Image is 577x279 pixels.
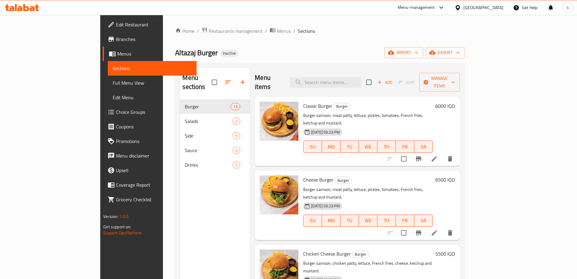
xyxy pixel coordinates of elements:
[306,142,320,151] span: SU
[359,215,377,227] button: WE
[303,175,333,184] span: Cheese Burger
[375,78,395,87] span: Add item
[377,215,396,227] button: TH
[303,112,433,127] p: Burger samoon, meat patty, lettuce, pickles, tomatoes, French fries, ketchup and mustard.
[117,50,192,57] span: Menus
[414,141,433,153] button: SA
[335,177,352,184] div: Burger
[180,99,250,114] div: Burger13
[435,250,455,258] h6: 5500 IQD
[375,78,395,87] button: Add
[431,229,438,236] a: Edit menu item
[230,103,240,110] div: items
[116,167,192,174] span: Upsell
[116,21,192,28] span: Edit Restaurant
[116,181,192,189] span: Coverage Report
[233,133,240,139] span: 5
[113,65,192,72] span: Sections
[397,152,410,165] span: Select to update
[306,216,320,225] span: SU
[103,192,197,207] a: Grocery Checklist
[363,76,375,89] span: Select section
[208,76,221,89] span: Select all sections
[180,97,250,175] nav: Menu sections
[220,50,238,57] div: Inactive
[185,161,233,168] span: Drinks
[116,138,192,145] span: Promotions
[417,142,430,151] span: SA
[108,61,197,76] a: Sections
[396,215,414,227] button: FR
[398,216,412,225] span: FR
[185,103,230,110] div: Burger
[343,216,356,225] span: TU
[116,123,192,130] span: Coupons
[303,101,332,111] span: Classic Burger
[431,155,438,162] a: Edit menu item
[103,134,197,148] a: Promotions
[185,117,233,125] div: Salads
[397,226,410,239] span: Select to update
[235,75,250,90] button: Add section
[322,215,340,227] button: MO
[103,148,197,163] a: Menu disclaimer
[209,27,263,35] span: Restaurants management
[119,213,129,220] span: 1.0.0
[116,152,192,159] span: Menu disclaimer
[103,32,197,46] a: Branches
[426,47,465,58] button: export
[103,46,197,61] a: Menus
[352,251,369,258] span: Burger
[260,102,298,141] img: Classic Burger
[113,79,192,87] span: Full Menu View
[277,27,291,35] span: Menus
[443,226,457,240] button: delete
[103,119,197,134] a: Coupons
[103,229,142,237] a: Support.OpsPlatform
[303,260,433,275] p: Burger samoon, chicken patty, lettuce, French fries, cheese, ketchup and mustard.
[352,251,369,258] div: Burger
[419,73,460,92] button: Manage items
[340,141,359,153] button: TU
[103,105,197,119] a: Choice Groups
[411,151,426,166] button: Branch-specific-item
[417,216,430,225] span: SA
[411,226,426,240] button: Branch-specific-item
[303,249,351,258] span: Chicken Cheese Burger
[116,196,192,203] span: Grocery Checklist
[231,104,240,110] span: 13
[116,36,192,43] span: Branches
[233,117,240,125] div: items
[395,78,419,87] span: Select section first
[185,147,233,154] span: Sauce
[103,223,131,231] span: Get support on:
[175,27,464,35] nav: breadcrumb
[334,103,350,110] span: Burger
[108,76,197,90] a: Full Menu View
[233,132,240,139] div: items
[567,4,569,11] span: b
[103,178,197,192] a: Coverage Report
[324,142,338,151] span: MO
[377,79,393,86] span: Add
[335,177,352,184] span: Burger
[361,142,375,151] span: WE
[255,73,282,91] h2: Menu items
[322,141,340,153] button: MO
[197,27,199,35] li: /
[270,27,291,35] a: Menus
[180,128,250,143] div: Side5
[343,142,356,151] span: TU
[435,175,455,184] h6: 6500 IQD
[293,27,295,35] li: /
[221,75,235,90] span: Sort sections
[103,163,197,178] a: Upsell
[185,132,233,139] span: Side
[384,47,423,58] button: import
[303,186,433,201] p: Burger samoon, meat patty, lettuce, pickles, tomatoes, French fries, ketchup and mustard.
[233,148,240,153] span: 4
[380,142,393,151] span: TH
